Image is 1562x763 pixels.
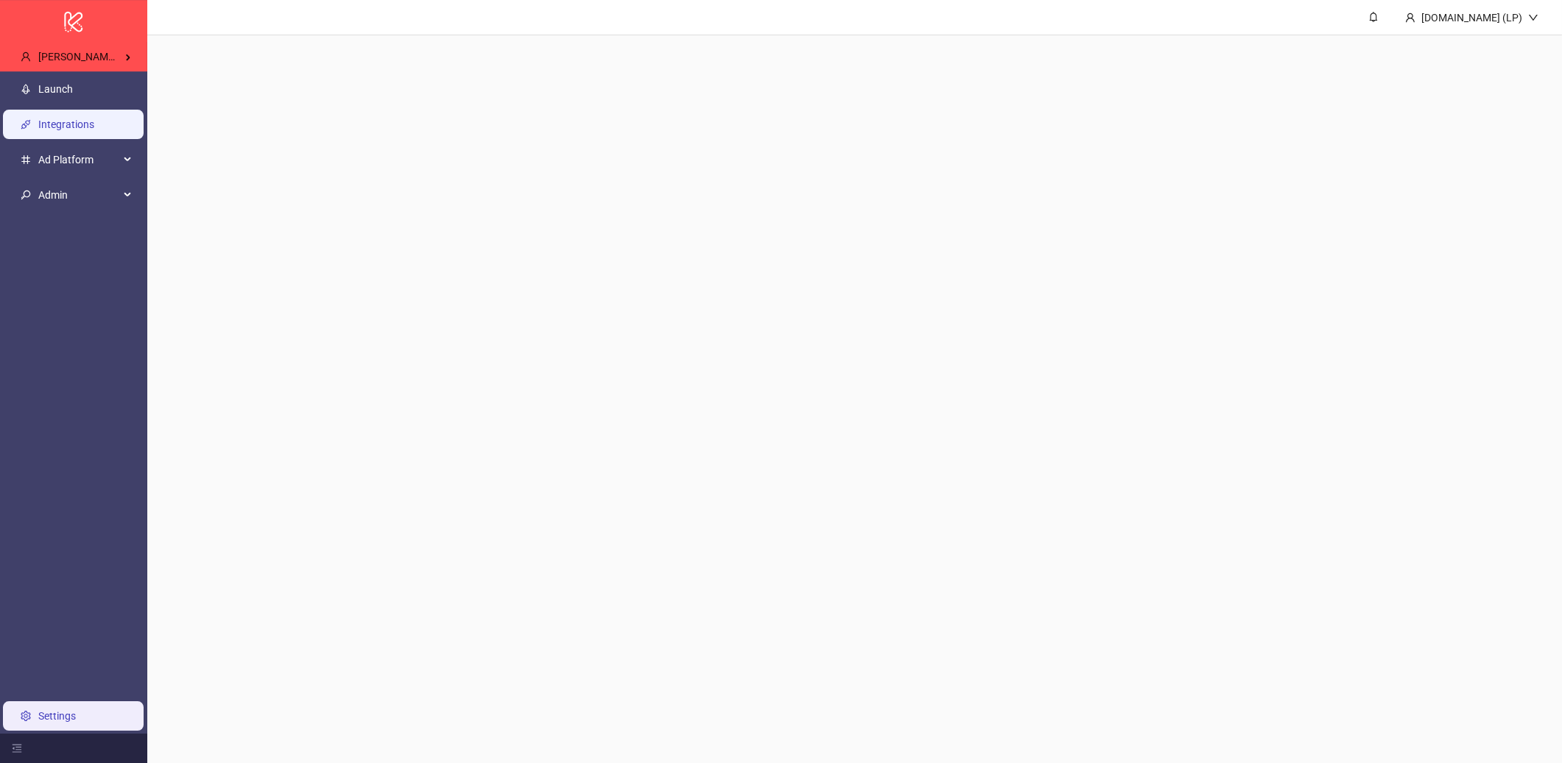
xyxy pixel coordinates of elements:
span: key [21,190,31,200]
span: number [21,155,31,165]
a: Integrations [38,118,94,130]
div: [DOMAIN_NAME] (LP) [1415,10,1528,26]
span: [PERSON_NAME] Kitchn [38,51,149,63]
span: Admin [38,180,119,210]
a: Settings [38,710,76,722]
a: Launch [38,83,73,95]
span: menu-fold [12,743,22,753]
span: user [1405,13,1415,23]
span: down [1528,13,1538,23]
span: bell [1368,12,1379,22]
span: Ad Platform [38,145,119,174]
span: user [21,52,31,62]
